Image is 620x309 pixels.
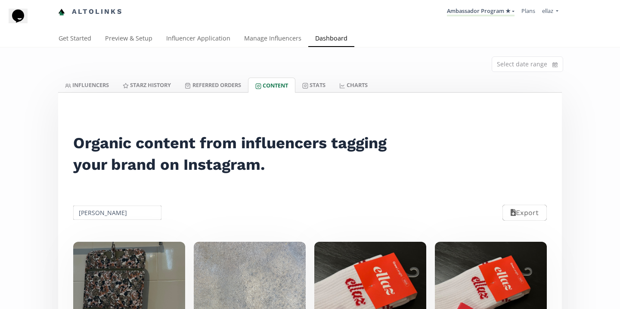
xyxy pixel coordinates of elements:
h2: Organic content from influencers tagging your brand on Instagram. [73,132,398,175]
a: Stats [295,78,332,92]
a: CHARTS [332,78,375,92]
a: Manage Influencers [237,31,308,48]
a: Referred Orders [178,78,248,92]
img: favicon-32x32.png [58,9,65,16]
a: Altolinks [58,5,123,19]
a: Ambassador Program ★ [447,7,515,16]
a: Get Started [52,31,98,48]
a: Preview & Setup [98,31,159,48]
span: ellaz [542,7,553,15]
button: Export [502,205,547,221]
a: Content [248,78,295,93]
iframe: chat widget [9,9,36,34]
a: Influencer Application [159,31,237,48]
a: ellaz [542,7,558,17]
a: Plans [521,7,535,15]
a: Dashboard [308,31,354,48]
svg: calendar [552,60,558,69]
a: INFLUENCERS [58,78,116,92]
input: All influencers [72,204,163,221]
a: Starz HISTORY [116,78,178,92]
